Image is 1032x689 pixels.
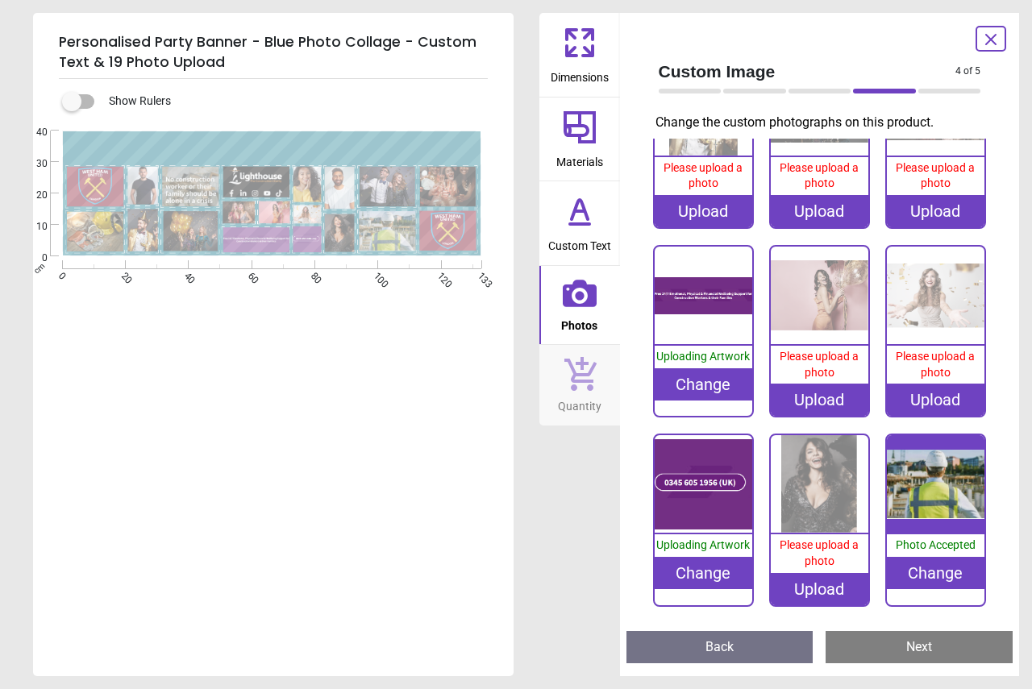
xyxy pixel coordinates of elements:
span: 133 [475,270,485,280]
span: cm [31,261,46,276]
div: Change [655,557,752,589]
div: Upload [771,195,868,227]
button: Dimensions [539,13,620,97]
span: Custom Text [548,230,611,255]
span: 30 [17,157,48,171]
div: Upload [771,384,868,416]
span: 100 [370,270,381,280]
span: Uploading Artwork [656,350,750,363]
button: Next [826,631,1013,663]
span: Materials [556,147,603,171]
h5: Personalised Party Banner - Blue Photo Collage - Custom Text & 19 Photo Upload [59,26,488,79]
span: Photos [561,310,597,334]
div: Upload [655,195,752,227]
span: Uploading Artwork [656,538,750,551]
span: Please upload a photo [780,161,859,190]
div: Upload [887,195,984,227]
span: Custom Image [659,60,956,83]
div: Show Rulers [72,92,514,111]
button: Back [626,631,814,663]
span: Please upload a photo [896,161,975,190]
span: 60 [244,270,255,280]
span: 20 [118,270,128,280]
button: Custom Text [539,181,620,265]
span: 20 [17,189,48,202]
span: Please upload a photo [896,350,975,379]
span: 10 [17,220,48,234]
span: 40 [181,270,191,280]
span: Please upload a photo [780,538,859,567]
span: 4 of 5 [955,64,980,78]
span: Photo Accepted [896,538,976,551]
span: Please upload a photo [664,161,743,190]
div: Upload [771,573,868,605]
button: Quantity [539,345,620,425]
span: 40 [17,126,48,139]
span: 80 [307,270,318,280]
span: 0 [17,251,48,265]
span: Please upload a photo [780,350,859,379]
span: Dimensions [551,62,609,86]
button: Materials [539,98,620,181]
div: Change [887,557,984,589]
span: 120 [434,270,444,280]
div: Change [655,368,752,401]
div: Upload [887,384,984,416]
p: Change the custom photographs on this product. [655,114,994,131]
span: 0 [55,270,65,280]
span: Quantity [558,391,601,415]
button: Photos [539,266,620,345]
